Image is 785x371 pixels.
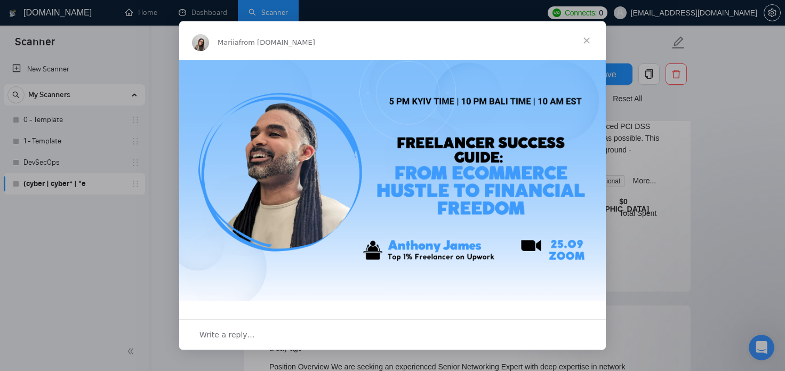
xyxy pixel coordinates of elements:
[218,38,239,46] span: Mariia
[192,34,209,51] img: Profile image for Mariia
[199,328,255,342] span: Write a reply…
[179,319,606,350] div: Open conversation and reply
[567,21,606,60] span: Close
[239,38,315,46] span: from [DOMAIN_NAME]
